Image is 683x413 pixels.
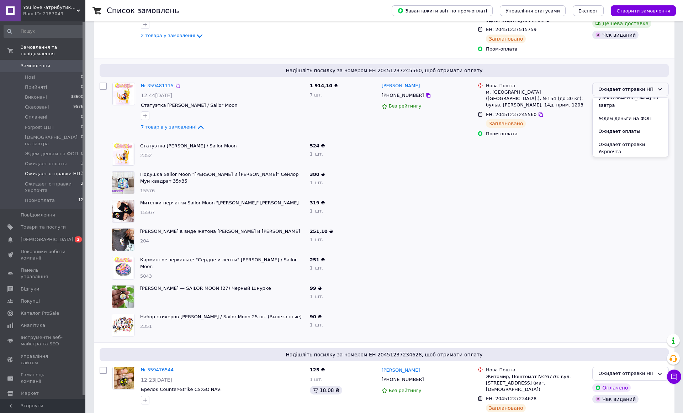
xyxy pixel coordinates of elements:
span: Оплачені [25,114,47,120]
a: № 359481115 [141,83,174,88]
li: Ожидает оплаты [593,125,668,138]
div: Дешева доставка [592,19,651,28]
a: Статуэтка [PERSON_NAME] / Sailor Moon [140,143,237,148]
span: 12:23[DATE] [141,377,172,383]
span: Ожидает отправки Укрпочта [25,181,81,194]
span: Виконані [25,94,47,100]
span: [DEMOGRAPHIC_DATA] на завтра [25,134,81,147]
span: 7 товарів у замовленні [141,124,196,130]
span: Управління статусами [505,8,560,14]
a: 2 товара у замовленні [141,33,204,38]
span: Показники роботи компанії [21,249,66,261]
span: Нові [25,74,35,80]
a: Створити замовлення [604,8,676,13]
img: Фото товару [112,172,134,194]
a: Набор стикеров [PERSON_NAME] / Sailor Moon 25 шт (Вырезанные) [140,314,302,319]
span: 204 [140,238,149,244]
span: Ожидает оплаты [25,161,67,167]
div: Оплачено [592,383,631,392]
button: Експорт [573,5,604,16]
a: Фото товару [112,367,135,390]
span: 319 ₴ [310,200,325,205]
span: 12:44[DATE] [141,93,172,98]
span: 1 шт. [310,377,323,382]
span: Forpost Ц1П [25,124,54,131]
span: 1 шт. [310,151,323,157]
div: Ожидает отправки НП [598,86,654,93]
div: Ожидает отправки НП [598,370,654,377]
span: Створити замовлення [616,8,670,14]
span: 0 [81,74,83,80]
a: Карманное зеркальце "Сердце и ленты" [PERSON_NAME] / Sailor Moon [140,257,297,269]
img: Фото товару [113,257,132,279]
span: 0 [81,84,83,90]
span: 0 [81,114,83,120]
div: м. [GEOGRAPHIC_DATA] ([GEOGRAPHIC_DATA].), №154 (до 30 кг): бульв. [PERSON_NAME], 14д, прим. 1293 [486,89,587,109]
button: Управління статусами [500,5,566,16]
span: 15576 [140,188,155,193]
img: Фото товару [112,200,134,222]
span: 1 шт. [310,180,323,185]
span: Гаманець компанії [21,372,66,385]
span: [PHONE_NUMBER] [382,377,424,382]
span: Управління сайтом [21,353,66,366]
span: 524 ₴ [310,143,325,148]
a: [PERSON_NAME] [382,367,420,374]
li: [DEMOGRAPHIC_DATA] на завтра [593,92,668,112]
span: Інструменти веб-майстра та SEO [21,334,66,347]
span: You love -атрибутика, сувеніри та прикраси [23,4,76,11]
span: 1 [81,161,83,167]
span: 15567 [140,210,155,215]
span: 2351 [140,324,152,329]
span: 90 ₴ [310,314,322,319]
span: ЕН: 20451237515759 [486,27,536,32]
div: Заплановано [486,404,526,412]
div: Ваш ID: 2187049 [23,11,85,17]
span: 2352 [140,153,152,158]
div: Житомир, Поштомат №26776: вул. [STREET_ADDRESS] (маг. [DEMOGRAPHIC_DATA]) [486,373,587,393]
div: Нова Пошта [486,367,587,373]
span: Товари та послуги [21,224,66,230]
h1: Список замовлень [107,6,179,15]
span: ЕН: 20451237234628 [486,396,536,401]
span: 2 [75,236,82,242]
span: 3 [81,171,83,177]
span: Ожидает отправки НП [25,171,80,177]
span: Промоплата [25,197,55,204]
span: 38600 [71,94,83,100]
span: Повідомлення [21,212,55,218]
span: Відгуки [21,286,39,292]
span: 1 шт. [310,237,323,242]
img: Фото товару [112,314,134,336]
span: [PHONE_NUMBER] [382,93,424,98]
span: Без рейтингу [389,388,422,393]
div: Заплановано [486,35,526,43]
span: 0 [81,124,83,131]
div: Нова Пошта [486,83,587,89]
span: 9576 [73,104,83,110]
button: Чат з покупцем [667,370,681,384]
span: 2 [81,181,83,194]
img: Фото товару [112,229,134,251]
span: Скасовані [25,104,49,110]
div: Заплановано [486,119,526,128]
span: Без рейтингу [389,103,422,109]
span: Маркет [21,390,39,397]
a: Брелок Counter-Strike CS:GO NAVI [141,387,222,392]
span: 99 ₴ [310,286,322,291]
span: 7 шт. [310,92,323,98]
input: Пошук [4,25,84,38]
span: Прийняті [25,84,47,90]
a: Статуэтка [PERSON_NAME] / Sailor Moon [141,103,237,108]
a: 7 товарів у замовленні [141,124,205,130]
span: Покупці [21,298,40,304]
a: Фото товару [112,83,135,105]
span: 1 914,10 ₴ [310,83,338,88]
span: Ждем деньги на ФОП [25,151,78,157]
span: 0 [81,151,83,157]
span: 1 шт. [310,208,323,214]
img: Фото товару [114,367,134,389]
span: 1 шт. [310,322,323,328]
